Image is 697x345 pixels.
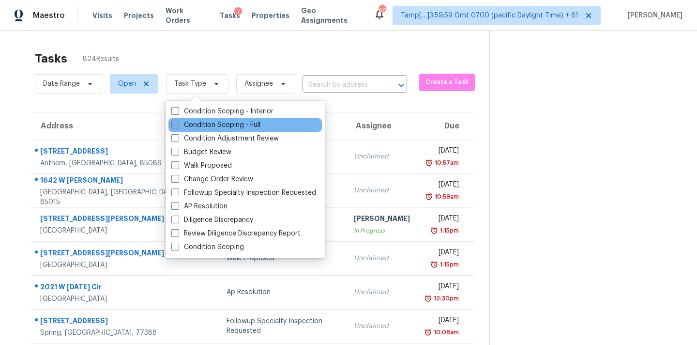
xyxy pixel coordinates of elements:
span: Open [118,79,136,89]
span: Task Type [174,79,206,89]
div: [GEOGRAPHIC_DATA], [GEOGRAPHIC_DATA], 85015 [40,188,184,207]
div: Unclaimed [354,186,410,195]
div: [DATE] [425,214,459,226]
label: Walk Proposed [171,161,232,171]
div: Unclaimed [354,287,410,297]
div: Unclaimed [354,253,410,263]
label: Condition Scoping - Interior [171,107,273,116]
span: Date Range [43,79,80,89]
th: Address [31,112,192,140]
span: Properties [252,11,289,20]
div: [STREET_ADDRESS] [40,146,184,158]
img: Overdue Alarm Icon [430,226,438,235]
img: Overdue Alarm Icon [424,328,432,337]
label: AP Resolution [171,202,227,211]
label: Budget Review [171,147,231,157]
span: Visits [92,11,112,20]
span: Maestro [33,11,65,20]
span: 824 Results [83,54,119,64]
img: Overdue Alarm Icon [425,192,433,202]
div: [PERSON_NAME] [354,214,410,226]
div: 2021 W [DATE] Cir [40,282,184,294]
div: Spring, [GEOGRAPHIC_DATA], 77388 [40,328,184,338]
div: 1:15pm [438,226,459,235]
input: Search by address [303,78,380,93]
div: [STREET_ADDRESS] [40,316,184,328]
img: Overdue Alarm Icon [425,158,433,168]
span: Assignee [244,79,273,89]
div: 1642 W [PERSON_NAME] [40,175,184,188]
div: 7 [234,7,242,17]
div: Walk Proposed [227,253,338,263]
div: Unclaimed [354,152,410,161]
div: Unclaimed [354,321,410,331]
span: Geo Assignments [301,6,362,25]
div: [DATE] [425,248,459,260]
div: [DATE] [425,315,459,328]
div: 10:57am [433,158,459,168]
span: Tamp[…]3:59:59 Gmt 0700 (pacific Daylight Time) + 61 [401,11,578,20]
div: [GEOGRAPHIC_DATA] [40,226,184,235]
div: 10:08am [432,328,459,337]
div: [DATE] [425,282,459,294]
label: Condition Adjustment Review [171,134,279,143]
div: 12:30pm [432,294,459,303]
button: Open [394,78,408,92]
div: In Progress [354,226,410,235]
div: [STREET_ADDRESS][PERSON_NAME] [40,214,184,226]
th: Due [418,112,474,140]
label: Condition Scoping [171,242,244,252]
div: [GEOGRAPHIC_DATA] [40,260,184,270]
span: Tasks [220,12,240,19]
div: [DATE] [425,146,459,158]
span: Projects [124,11,154,20]
label: Review Diligence Discrepancy Report [171,229,301,238]
div: 661 [379,6,385,16]
button: Create a Task [419,74,475,91]
span: [PERSON_NAME] [624,11,682,20]
label: Followup Specialty Inspection Requested [171,188,316,198]
div: Followup Specialty Inspection Requested [227,316,338,336]
h2: Tasks [35,54,67,63]
span: Work Orders [166,6,208,25]
div: 10:59am [433,192,459,202]
label: Change Order Review [171,174,253,184]
div: [STREET_ADDRESS][PERSON_NAME] [40,248,184,260]
div: Ap Resolution [227,287,338,297]
img: Overdue Alarm Icon [430,260,438,269]
div: 1:15pm [438,260,459,269]
div: [GEOGRAPHIC_DATA] [40,294,184,304]
label: Diligence Discrepancy [171,215,253,225]
div: [DATE] [425,180,459,192]
div: Anthem, [GEOGRAPHIC_DATA], 85086 [40,158,184,168]
label: Condition Scoping - Full [171,120,260,130]
img: Overdue Alarm Icon [424,294,432,303]
span: Create a Task [424,77,470,88]
th: Assignee [346,112,418,140]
